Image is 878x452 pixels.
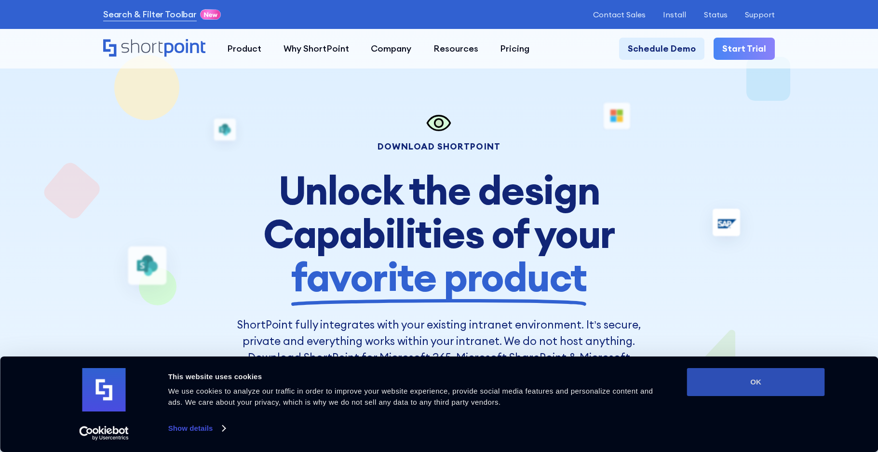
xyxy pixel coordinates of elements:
a: Contact Sales [593,10,646,19]
a: Show details [168,421,225,436]
a: Schedule Demo [619,38,704,59]
a: Support [745,10,775,19]
div: Product [227,42,261,55]
a: Pricing [489,38,540,59]
a: Usercentrics Cookiebot - opens in a new window [62,426,146,440]
a: Product [216,38,272,59]
div: This website uses cookies [168,371,665,383]
p: ShortPoint fully integrates with your existing intranet environment. It’s secure, private and eve... [233,316,645,383]
a: Home [103,39,205,58]
h1: Unlock the design Capabilities of your [233,168,645,299]
span: favorite product [291,255,587,299]
a: Start Trial [714,38,775,59]
button: OK [687,368,825,396]
img: logo [82,368,126,411]
div: Resources [433,42,478,55]
a: Status [704,10,728,19]
span: We use cookies to analyze our traffic in order to improve your website experience, provide social... [168,387,653,406]
a: Search & Filter Toolbar [103,8,197,21]
iframe: Chat Widget [704,340,878,452]
div: Pricing [500,42,529,55]
div: Why ShortPoint [284,42,349,55]
a: Why ShortPoint [272,38,360,59]
a: Install [663,10,686,19]
div: Company [371,42,411,55]
a: Resources [422,38,489,59]
a: Company [360,38,422,59]
div: Download Shortpoint [233,142,645,151]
